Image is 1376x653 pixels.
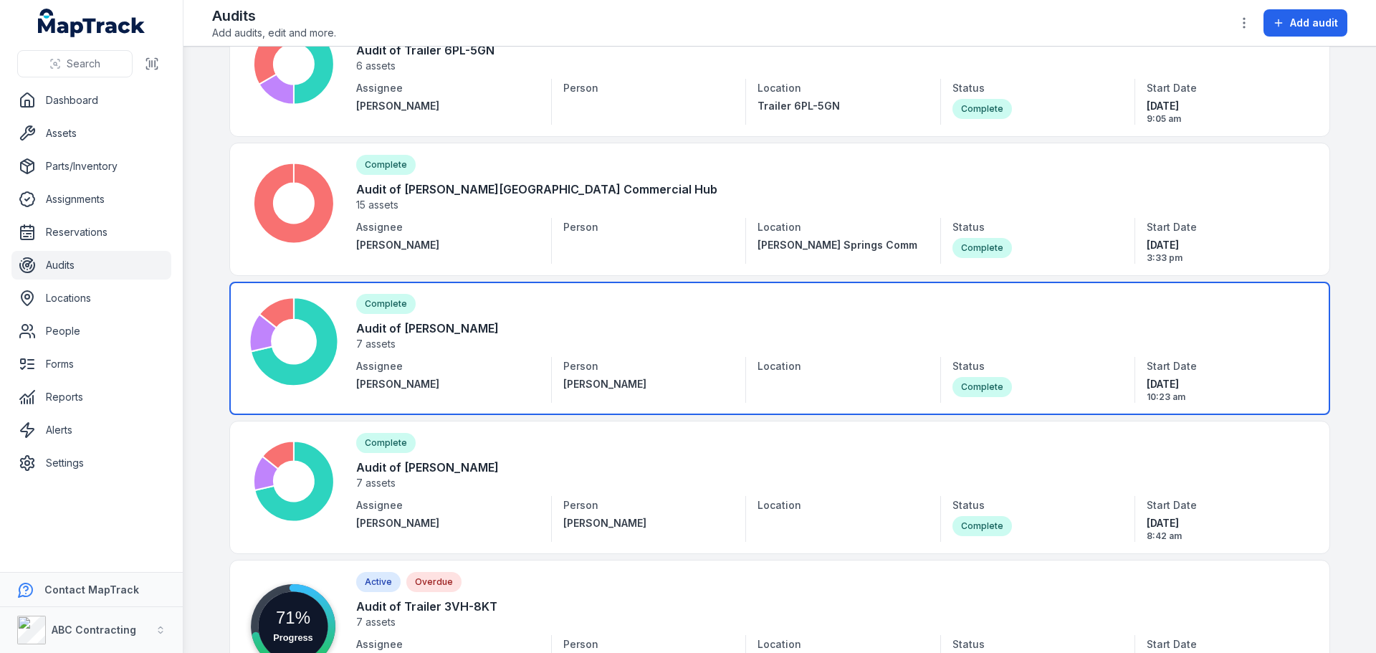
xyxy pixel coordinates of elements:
a: [PERSON_NAME] [563,516,723,530]
strong: Contact MapTrack [44,583,139,596]
a: Reports [11,383,171,411]
a: Settings [11,449,171,477]
div: Complete [952,516,1012,536]
button: Add audit [1263,9,1347,37]
time: 9/16/2025, 9:05:11 AM [1147,99,1306,125]
time: 9/7/2025, 3:33:29 PM [1147,238,1306,264]
a: Assignments [11,185,171,214]
span: Search [67,57,100,71]
a: [PERSON_NAME] [356,516,540,530]
a: [PERSON_NAME] [356,99,540,113]
span: 10:23 am [1147,391,1306,403]
h2: Audits [212,6,336,26]
a: MapTrack [38,9,145,37]
time: 9/5/2025, 10:23:41 AM [1147,377,1306,403]
a: Locations [11,284,171,313]
strong: ABC Contracting [52,624,136,636]
span: [DATE] [1147,238,1306,252]
span: [PERSON_NAME] Springs Commercial Hub [758,239,970,251]
button: Search [17,50,133,77]
span: 8:42 am [1147,530,1306,542]
span: Trailer 6PL-5GN [758,100,840,112]
span: Add audit [1290,16,1338,30]
a: Assets [11,119,171,148]
span: Add audits, edit and more. [212,26,336,40]
a: Alerts [11,416,171,444]
a: Reservations [11,218,171,247]
a: [PERSON_NAME] [563,377,723,391]
span: [DATE] [1147,516,1306,530]
a: [PERSON_NAME] [356,377,540,391]
time: 9/10/2025, 8:42:27 AM [1147,516,1306,542]
a: Forms [11,350,171,378]
a: [PERSON_NAME] [356,238,540,252]
span: 9:05 am [1147,113,1306,125]
a: Dashboard [11,86,171,115]
a: People [11,317,171,345]
a: Trailer 6PL-5GN [758,99,917,113]
div: Complete [952,99,1012,119]
a: [PERSON_NAME] Springs Commercial Hub [758,238,917,252]
div: Complete [952,238,1012,258]
span: [DATE] [1147,377,1306,391]
span: [DATE] [1147,99,1306,113]
div: Complete [952,377,1012,397]
a: Parts/Inventory [11,152,171,181]
span: 3:33 pm [1147,252,1306,264]
a: Audits [11,251,171,280]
